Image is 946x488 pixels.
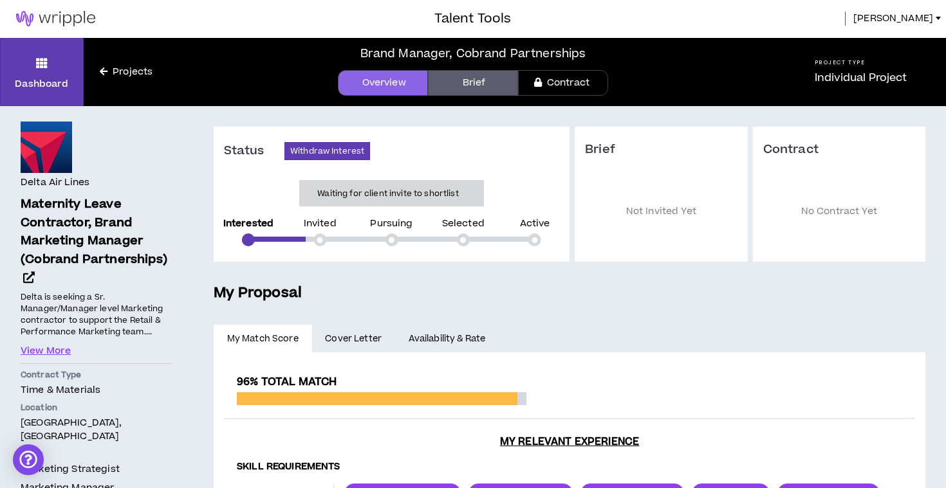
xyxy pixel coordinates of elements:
[21,383,172,397] p: Time & Materials
[520,219,550,228] p: Active
[237,461,902,473] h4: Skill Requirements
[763,142,916,158] h3: Contract
[224,435,915,448] h3: My Relevant Experience
[434,9,511,28] h3: Talent Tools
[223,219,274,228] p: Interested
[585,177,737,247] p: Not Invited Yet
[237,374,337,390] span: 96% Total Match
[360,45,586,62] div: Brand Manager, Cobrand Partnerships
[325,332,382,346] span: Cover Letter
[338,70,428,96] a: Overview
[317,187,458,200] p: Waiting for client invite to shortlist
[21,291,172,339] p: Delta is seeking a Sr. Manager/Manager level Marketing contractor to support the Retail & Perform...
[395,325,499,353] a: Availability & Rate
[21,369,172,381] p: Contract Type
[84,65,169,79] a: Projects
[21,402,172,413] p: Location
[518,70,608,96] a: Contract
[442,219,485,228] p: Selected
[21,344,71,358] button: View More
[304,219,337,228] p: Invited
[370,219,413,228] p: Pursuing
[15,77,68,91] p: Dashboard
[763,177,916,247] p: No Contract Yet
[21,462,120,476] span: Marketing Strategist
[428,70,518,96] a: Brief
[21,195,172,288] a: Maternity Leave Contractor, Brand Marketing Manager (Cobrand Partnerships)
[21,195,167,268] span: Maternity Leave Contractor, Brand Marketing Manager (Cobrand Partnerships)
[21,416,172,443] p: [GEOGRAPHIC_DATA], [GEOGRAPHIC_DATA]
[585,142,737,158] h3: Brief
[815,59,907,67] h5: Project Type
[21,448,172,460] p: Roles
[21,176,89,190] h4: Delta Air Lines
[815,70,907,86] p: Individual Project
[214,325,312,353] a: My Match Score
[853,12,933,26] span: [PERSON_NAME]
[214,282,925,304] h5: My Proposal
[284,142,370,160] button: Withdraw Interest
[13,444,44,475] div: Open Intercom Messenger
[224,143,284,159] h3: Status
